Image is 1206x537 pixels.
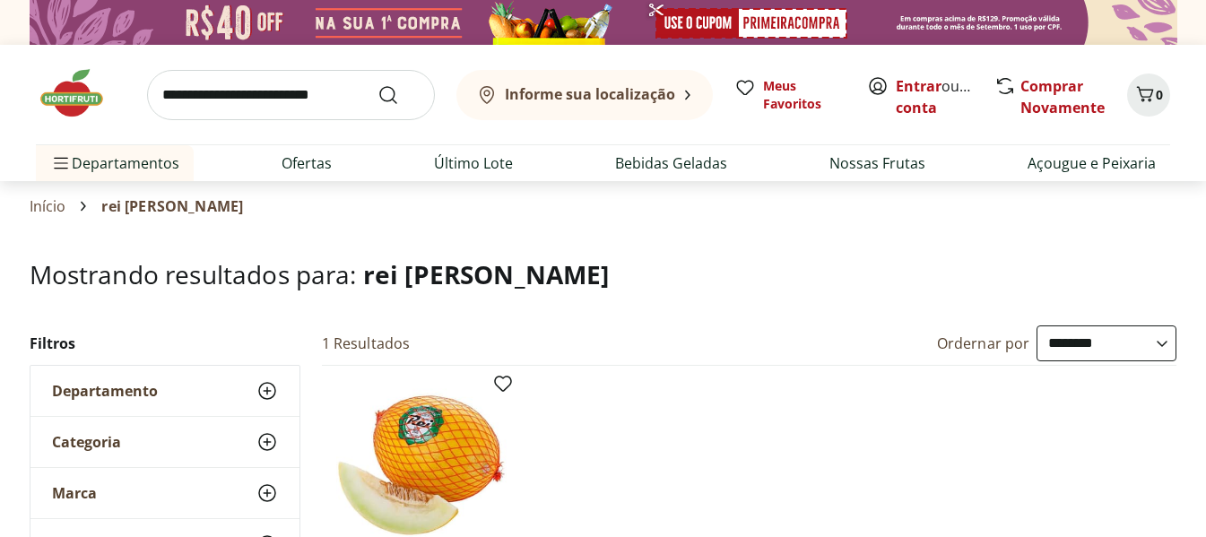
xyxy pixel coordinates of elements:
a: Entrar [896,76,941,96]
span: ou [896,75,976,118]
h1: Mostrando resultados para: [30,260,1177,289]
a: Nossas Frutas [829,152,925,174]
a: Criar conta [896,76,994,117]
label: Ordernar por [937,333,1030,353]
h2: 1 Resultados [322,333,411,353]
h2: Filtros [30,325,300,361]
a: Ofertas [282,152,332,174]
a: Açougue e Peixaria [1028,152,1156,174]
span: rei [PERSON_NAME] [363,257,610,291]
button: Marca [30,468,299,518]
button: Menu [50,142,72,185]
button: Informe sua localização [456,70,713,120]
button: Carrinho [1127,74,1170,117]
button: Categoria [30,417,299,467]
span: Marca [52,484,97,502]
span: Meus Favoritos [763,77,846,113]
a: Meus Favoritos [734,77,846,113]
button: Submit Search [377,84,421,106]
span: Categoria [52,433,121,451]
img: Hortifruti [36,66,126,120]
span: 0 [1156,86,1163,103]
a: Bebidas Geladas [615,152,727,174]
span: Departamento [52,382,158,400]
a: Início [30,198,66,214]
b: Informe sua localização [505,84,675,104]
button: Departamento [30,366,299,416]
span: Departamentos [50,142,179,185]
a: Último Lote [434,152,513,174]
span: rei [PERSON_NAME] [101,198,243,214]
input: search [147,70,435,120]
a: Comprar Novamente [1020,76,1105,117]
